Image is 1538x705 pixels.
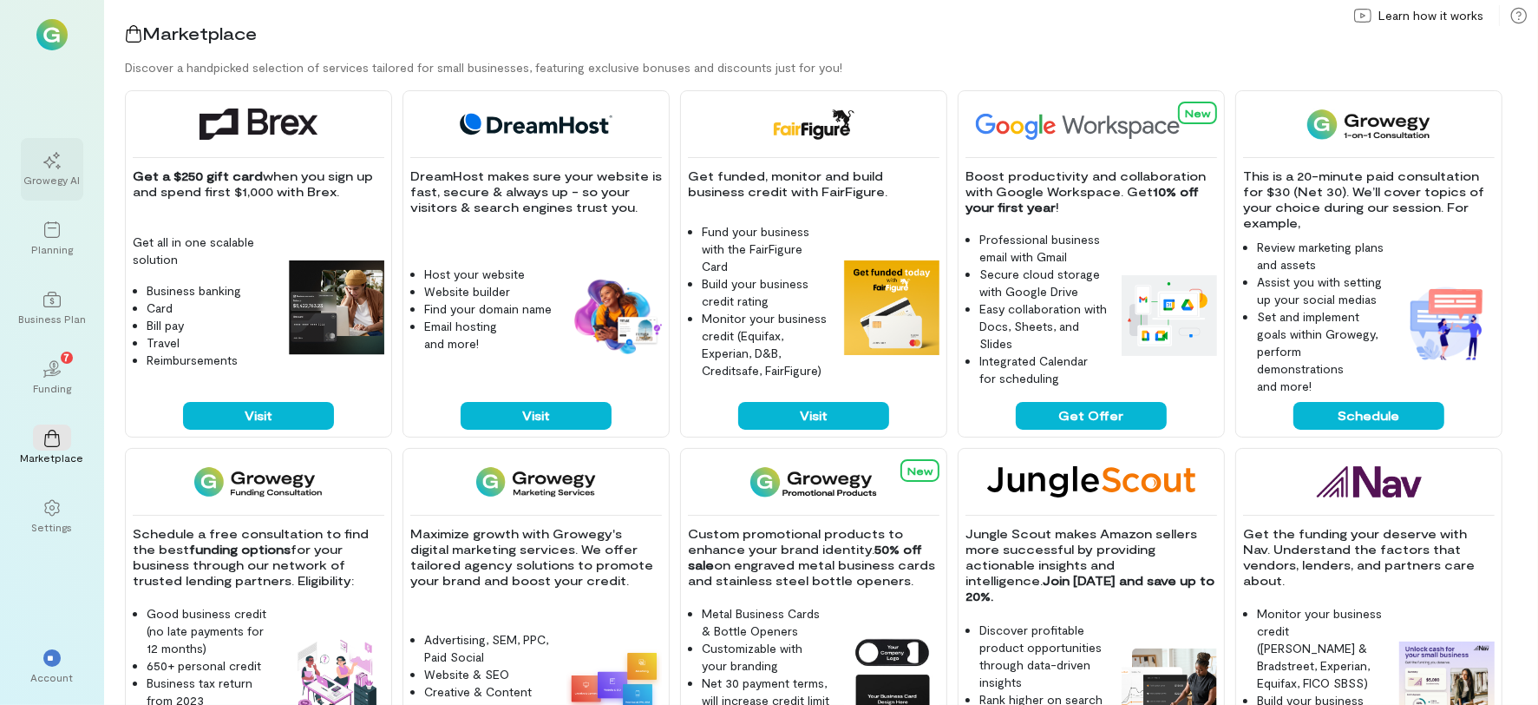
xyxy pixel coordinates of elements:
li: Discover profitable product opportunities through data-driven insights [979,622,1108,691]
li: 650+ personal credit [147,657,275,675]
img: FairFigure [772,109,854,140]
p: DreamHost makes sure your website is fast, secure & always up - so your visitors & search engines... [410,168,662,215]
span: Learn how it works [1378,7,1483,24]
a: Marketplace [21,416,83,478]
div: Discover a handpicked selection of services tailored for small businesses, featuring exclusive bo... [125,59,1538,76]
div: Business Plan [18,312,86,326]
button: Schedule [1293,402,1444,430]
img: Google Workspace [965,109,1221,140]
li: Business banking [147,282,275,300]
li: Reimbursements [147,352,275,369]
a: Growegy AI [21,138,83,201]
strong: Join [DATE] and save up to 20%. [965,573,1218,603]
li: Travel [147,334,275,352]
li: Monitor your business credit ([PERSON_NAME] & Bradstreet, Experian, Equifax, FICO SBSS) [1257,605,1385,692]
img: FairFigure feature [844,260,939,356]
li: Metal Business Cards & Bottle Openers [702,605,830,640]
img: Nav [1317,466,1422,497]
img: DreamHost feature [566,276,662,356]
li: Integrated Calendar for scheduling [979,352,1108,387]
li: Find your domain name [424,300,553,318]
img: Funding Consultation [194,466,322,497]
button: Get Offer [1016,402,1167,430]
img: 1-on-1 Consultation feature [1399,275,1495,371]
img: Growegy - Marketing Services [476,466,597,497]
span: 7 [64,349,70,365]
li: Email hosting and more! [424,318,553,352]
img: Brex [200,109,317,140]
img: Brex feature [289,260,384,356]
div: Growegy AI [24,173,81,187]
li: Monitor your business credit (Equifax, Experian, D&B, Creditsafe, FairFigure) [702,310,830,379]
p: This is a 20-minute paid consultation for $30 (Net 30). We’ll cover topics of your choice during ... [1243,168,1495,231]
img: Jungle Scout [987,466,1195,497]
li: Website & SEO [424,666,553,683]
li: Assist you with setting up your social medias [1257,273,1385,308]
p: Schedule a free consultation to find the best for your business through our network of trusted le... [133,526,384,589]
img: Google Workspace feature [1122,275,1217,355]
li: Website builder [424,283,553,300]
a: Planning [21,208,83,270]
p: Maximize growth with Growegy's digital marketing services. We offer tailored agency solutions to ... [410,526,662,589]
img: Growegy Promo Products [750,466,878,497]
strong: 50% off sale [688,542,926,572]
li: Bill pay [147,317,275,334]
img: 1-on-1 Consultation [1307,109,1430,140]
strong: Get a $250 gift card [133,168,263,183]
p: when you sign up and spend first $1,000 with Brex. [133,168,384,200]
div: Account [31,670,74,684]
span: New [907,465,933,477]
li: Easy collaboration with Docs, Sheets, and Slides [979,300,1108,352]
a: Funding [21,346,83,409]
div: Planning [31,242,73,256]
li: Advertising, SEM, PPC, Paid Social [424,631,553,666]
a: Business Plan [21,277,83,339]
a: Settings [21,485,83,548]
img: DreamHost [454,109,618,140]
div: Funding [33,381,71,395]
p: Get the funding your deserve with Nav. Understand the factors that vendors, lenders, and partners... [1243,526,1495,589]
li: Build your business credit rating [702,275,830,310]
p: Get funded, monitor and build business credit with FairFigure. [688,168,939,200]
li: Card [147,300,275,317]
div: Marketplace [21,451,84,465]
span: Marketplace [142,23,257,43]
li: Secure cloud storage with Google Drive [979,266,1108,300]
li: Set and implement goals within Growegy, perform demonstrations and more! [1257,308,1385,395]
li: Fund your business with the FairFigure Card [702,223,830,275]
li: Customizable with your branding [702,640,830,675]
p: Boost productivity and collaboration with Google Workspace. Get ! [965,168,1217,215]
li: Good business credit (no late payments for 12 months) [147,605,275,657]
p: Get all in one scalable solution [133,234,275,268]
div: Settings [32,520,73,534]
li: Professional business email with Gmail [979,231,1108,266]
p: Jungle Scout makes Amazon sellers more successful by providing actionable insights and intelligence. [965,526,1217,604]
button: Visit [183,402,334,430]
strong: 10% off your first year [965,184,1202,214]
li: Review marketing plans and assets [1257,239,1385,273]
span: New [1185,107,1210,119]
strong: funding options [189,542,291,557]
p: Custom promotional products to enhance your brand identity. on engraved metal business cards and ... [688,526,939,589]
button: Visit [461,402,612,430]
button: Visit [738,402,889,430]
li: Host your website [424,266,553,283]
